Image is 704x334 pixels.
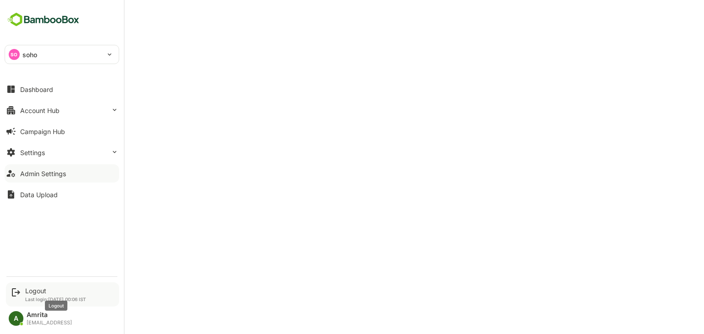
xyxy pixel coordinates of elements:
div: Campaign Hub [20,128,65,135]
div: Data Upload [20,191,58,199]
p: soho [22,50,38,59]
div: SOsoho [5,45,119,64]
button: Campaign Hub [5,122,119,140]
div: A [9,311,23,326]
div: Amrita [27,311,72,319]
button: Settings [5,143,119,162]
div: Settings [20,149,45,156]
button: Account Hub [5,101,119,119]
div: Dashboard [20,86,53,93]
div: Account Hub [20,107,60,114]
img: BambooboxFullLogoMark.5f36c76dfaba33ec1ec1367b70bb1252.svg [5,11,82,28]
button: Admin Settings [5,164,119,183]
button: Data Upload [5,185,119,204]
div: Logout [25,287,86,295]
p: Last login: [DATE] 00:06 IST [25,296,86,302]
div: [EMAIL_ADDRESS] [27,320,72,326]
button: Dashboard [5,80,119,98]
div: Admin Settings [20,170,66,178]
div: SO [9,49,20,60]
